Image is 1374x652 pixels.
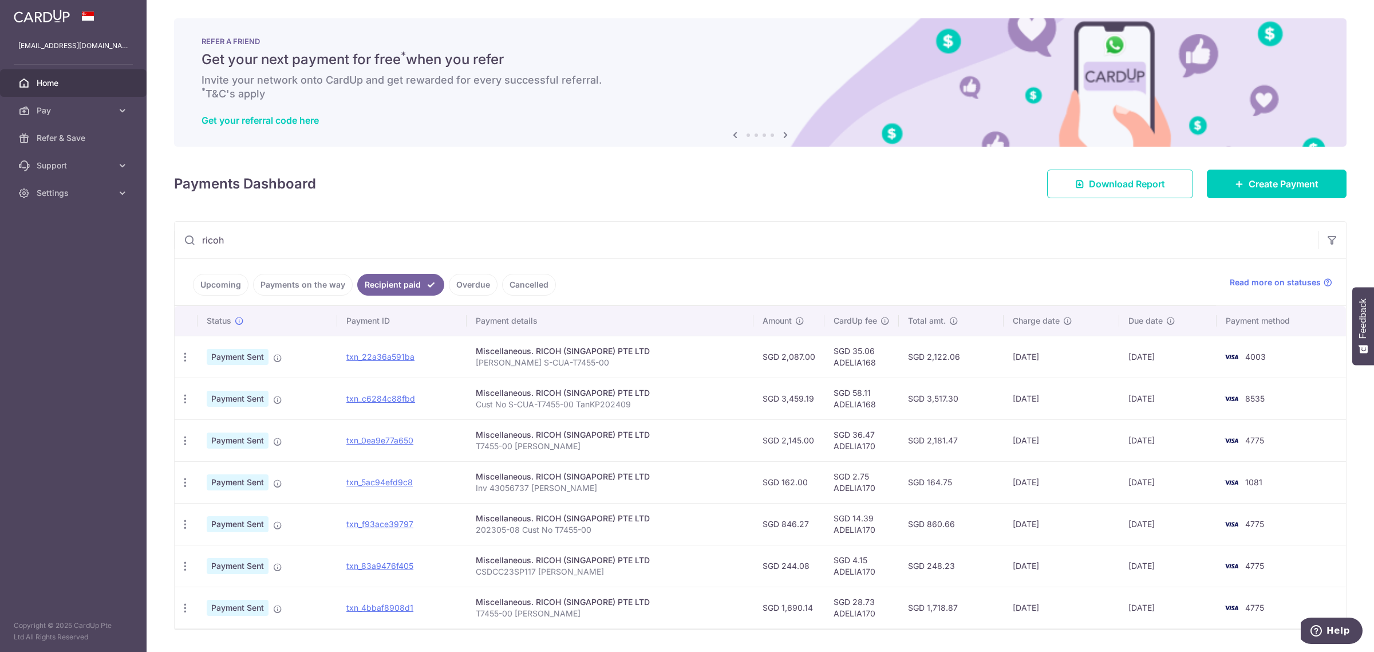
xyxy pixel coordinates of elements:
[476,608,744,619] p: T7455-00 [PERSON_NAME]
[1358,298,1368,339] span: Feedback
[1004,419,1119,461] td: [DATE]
[753,378,824,419] td: SGD 3,459.19
[1217,306,1346,336] th: Payment method
[207,474,269,490] span: Payment Sent
[37,160,112,171] span: Support
[476,513,744,524] div: Miscellaneous. RICOH (SINGAPORE) PTE LTD
[1119,336,1217,378] td: [DATE]
[1119,587,1217,629] td: [DATE]
[899,461,1004,503] td: SGD 164.75
[346,394,415,403] a: txn_c6284c88fbd
[502,274,556,296] a: Cancelled
[1207,170,1347,198] a: Create Payment
[476,441,744,452] p: T7455-00 [PERSON_NAME]
[1220,517,1243,531] img: Bank Card
[476,345,744,357] div: Miscellaneous. RICOH (SINGAPORE) PTE LTD
[476,482,744,494] p: Inv 43056737 [PERSON_NAME]
[1301,618,1363,646] iframe: Opens a widget where you can find more information
[476,387,744,399] div: Miscellaneous. RICOH (SINGAPORE) PTE LTD
[824,336,899,378] td: SGD 35.06 ADELIA168
[346,561,413,571] a: txn_83a9476f405
[824,587,899,629] td: SGD 28.73 ADELIA170
[207,516,269,532] span: Payment Sent
[37,187,112,199] span: Settings
[253,274,353,296] a: Payments on the way
[476,399,744,410] p: Cust No S-CUA-T7455-00 TanKP202409
[37,105,112,116] span: Pay
[346,352,414,362] a: txn_22a36a591ba
[753,419,824,461] td: SGD 2,145.00
[476,596,744,608] div: Miscellaneous. RICOH (SINGAPORE) PTE LTD
[202,37,1319,46] p: REFER A FRIEND
[753,461,824,503] td: SGD 162.00
[18,40,128,52] p: [EMAIL_ADDRESS][DOMAIN_NAME]
[824,461,899,503] td: SGD 2.75 ADELIA170
[824,419,899,461] td: SGD 36.47 ADELIA170
[1004,587,1119,629] td: [DATE]
[476,566,744,578] p: CSDCC23SP117 [PERSON_NAME]
[899,419,1004,461] td: SGD 2,181.47
[207,349,269,365] span: Payment Sent
[899,545,1004,587] td: SGD 248.23
[1245,477,1262,487] span: 1081
[193,274,248,296] a: Upcoming
[37,77,112,89] span: Home
[1004,545,1119,587] td: [DATE]
[1004,503,1119,545] td: [DATE]
[174,174,316,194] h4: Payments Dashboard
[202,73,1319,101] h6: Invite your network onto CardUp and get rewarded for every successful referral. T&C's apply
[37,132,112,144] span: Refer & Save
[1220,392,1243,406] img: Bank Card
[357,274,444,296] a: Recipient paid
[834,315,877,327] span: CardUp fee
[207,315,231,327] span: Status
[1119,545,1217,587] td: [DATE]
[753,587,824,629] td: SGD 1,690.14
[1245,352,1266,362] span: 4003
[449,274,498,296] a: Overdue
[1089,177,1165,191] span: Download Report
[346,477,413,487] a: txn_5ac94efd9c8
[824,378,899,419] td: SGD 58.11 ADELIA168
[207,433,269,449] span: Payment Sent
[1013,315,1060,327] span: Charge date
[346,435,413,445] a: txn_0ea9e77a650
[1249,177,1318,191] span: Create Payment
[1119,378,1217,419] td: [DATE]
[1004,336,1119,378] td: [DATE]
[1245,519,1264,529] span: 4775
[1220,350,1243,364] img: Bank Card
[202,115,319,126] a: Get your referral code here
[14,9,70,23] img: CardUp
[476,524,744,536] p: 202305-08 Cust No T7455-00
[1220,601,1243,615] img: Bank Card
[1119,461,1217,503] td: [DATE]
[1352,287,1374,365] button: Feedback - Show survey
[753,503,824,545] td: SGD 846.27
[824,545,899,587] td: SGD 4.15 ADELIA170
[753,336,824,378] td: SGD 2,087.00
[207,558,269,574] span: Payment Sent
[1128,315,1163,327] span: Due date
[1220,434,1243,447] img: Bank Card
[1220,559,1243,573] img: Bank Card
[899,336,1004,378] td: SGD 2,122.06
[1245,561,1264,571] span: 4775
[1245,603,1264,612] span: 4775
[824,503,899,545] td: SGD 14.39 ADELIA170
[908,315,946,327] span: Total amt.
[346,603,413,612] a: txn_4bbaf8908d1
[1230,277,1332,288] a: Read more on statuses
[899,587,1004,629] td: SGD 1,718.87
[174,18,1347,147] img: RAF banner
[346,519,413,529] a: txn_f93ace39797
[476,357,744,368] p: [PERSON_NAME] S-CUA-T7455-00
[763,315,792,327] span: Amount
[1004,461,1119,503] td: [DATE]
[1245,435,1264,445] span: 4775
[899,503,1004,545] td: SGD 860.66
[899,378,1004,419] td: SGD 3,517.30
[1230,277,1321,288] span: Read more on statuses
[753,545,824,587] td: SGD 244.08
